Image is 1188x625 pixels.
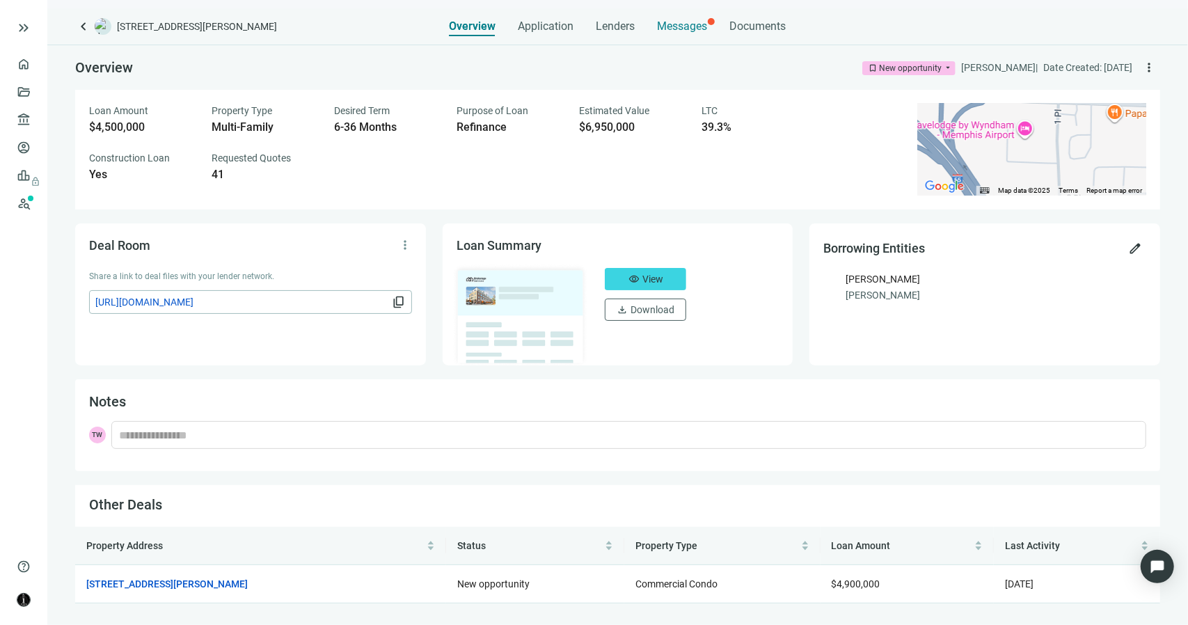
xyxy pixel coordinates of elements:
[605,299,686,321] button: downloadDownload
[832,578,880,590] span: $4,900,000
[212,105,272,116] span: Property Type
[457,105,528,116] span: Purpose of Loan
[334,105,390,116] span: Desired Term
[1059,187,1078,194] a: Terms (opens in new tab)
[95,18,111,35] img: deal-logo
[1124,237,1146,260] button: edit
[75,18,92,35] a: keyboard_arrow_left
[823,241,925,255] span: Borrowing Entities
[921,177,967,196] img: Google
[702,105,718,116] span: LTC
[89,120,195,134] div: $4,500,000
[1005,578,1033,590] span: [DATE]
[635,578,718,590] span: Commercial Condo
[89,105,148,116] span: Loan Amount
[89,496,162,513] span: Other Deals
[1128,242,1142,255] span: edit
[86,576,248,592] a: [STREET_ADDRESS][PERSON_NAME]
[998,187,1050,194] span: Map data ©2025
[17,560,31,573] span: help
[1043,60,1132,75] div: Date Created: [DATE]
[702,120,807,134] div: 39.3%
[658,19,708,33] span: Messages
[617,304,628,315] span: download
[89,271,274,281] span: Share a link to deal files with your lender network.
[1141,550,1174,583] div: Open Intercom Messenger
[89,238,150,253] span: Deal Room
[212,120,317,134] div: Multi-Family
[89,393,126,410] span: Notes
[596,19,635,33] span: Lenders
[95,294,389,310] span: [URL][DOMAIN_NAME]
[334,120,440,134] div: 6-36 Months
[86,540,163,551] span: Property Address
[89,168,195,182] div: Yes
[579,120,685,134] div: $6,950,000
[446,565,624,603] td: New opportunity
[212,152,291,164] span: Requested Quotes
[921,177,967,196] a: Open this area in Google Maps (opens a new window)
[394,234,416,256] button: more_vert
[212,168,317,182] div: 41
[832,540,891,551] span: Loan Amount
[642,274,663,285] span: View
[879,61,942,75] div: New opportunity
[846,287,1146,303] div: [PERSON_NAME]
[605,268,686,290] button: visibilityView
[1142,61,1156,74] span: more_vert
[518,19,574,33] span: Application
[868,63,878,73] span: bookmark
[631,304,674,315] span: Download
[628,274,640,285] span: visibility
[457,540,486,551] span: Status
[450,19,496,33] span: Overview
[17,594,30,606] img: avatar
[89,152,170,164] span: Construction Loan
[1086,187,1142,194] a: Report a map error
[392,295,406,309] span: content_copy
[117,19,277,33] span: [STREET_ADDRESS][PERSON_NAME]
[1005,540,1060,551] span: Last Activity
[980,186,990,196] button: Keyboard shortcuts
[457,120,562,134] div: Refinance
[452,264,589,367] img: dealOverviewImg
[75,59,133,76] span: Overview
[635,540,697,551] span: Property Type
[398,238,412,252] span: more_vert
[15,19,32,36] button: keyboard_double_arrow_right
[846,271,920,287] div: [PERSON_NAME]
[579,105,649,116] span: Estimated Value
[730,19,786,33] span: Documents
[457,238,541,253] span: Loan Summary
[1138,56,1160,79] button: more_vert
[89,427,106,443] span: TW
[961,60,1038,75] div: [PERSON_NAME] |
